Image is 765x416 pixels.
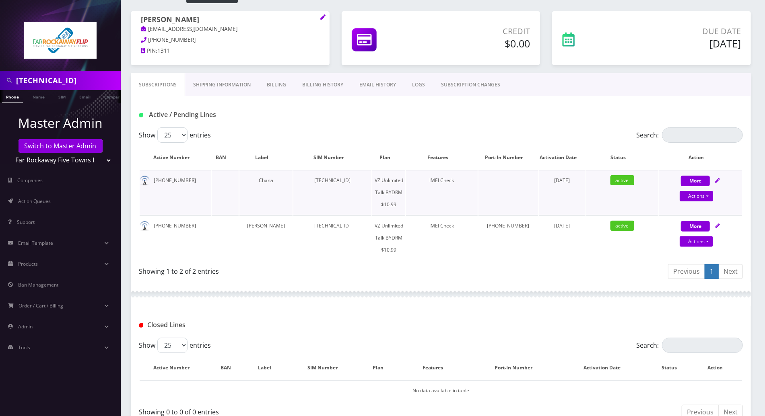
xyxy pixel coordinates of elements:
div: IMEI Check [406,174,477,186]
p: Credit [431,25,530,37]
a: Actions [680,191,713,201]
th: BAN: activate to sort column ascending [212,356,247,379]
img: Far Rockaway Five Towns Flip [24,22,97,59]
a: EMAIL HISTORY [351,73,404,96]
th: Plan: activate to sort column ascending [364,356,400,379]
select: Showentries [157,127,188,143]
a: 1 [705,264,719,279]
a: SUBSCRIPTION CHANGES [433,73,508,96]
img: Active / Pending Lines [139,113,143,117]
span: [DATE] [555,177,570,184]
span: Order / Cart / Billing [19,302,64,309]
span: active [610,221,634,231]
th: BAN: activate to sort column ascending [212,146,238,169]
h5: [DATE] [626,37,741,49]
a: Billing History [294,73,351,96]
div: Showing 1 to 2 of 2 entries [139,263,435,276]
td: No data available in table [140,380,742,401]
a: [EMAIL_ADDRESS][DOMAIN_NAME] [141,25,238,33]
th: Features: activate to sort column ascending [406,146,477,169]
label: Show entries [139,127,211,143]
span: [PHONE_NUMBER] [148,36,196,43]
span: 1311 [157,47,170,54]
th: Action : activate to sort column ascending [697,356,742,379]
th: Status: activate to sort column ascending [651,356,696,379]
a: Previous [668,264,705,279]
td: [PHONE_NUMBER] [140,170,211,215]
span: active [610,175,634,185]
td: [PERSON_NAME] [239,215,293,260]
div: IMEI Check [406,220,477,232]
h1: [PERSON_NAME] [141,15,320,25]
th: Plan: activate to sort column ascending [372,146,405,169]
button: More [681,176,710,186]
th: Active Number: activate to sort column descending [140,356,211,379]
input: Search: [662,127,743,143]
a: Billing [259,73,294,96]
img: default.png [140,221,150,231]
a: SIM [54,90,70,102]
label: Show entries [139,338,211,353]
span: Email Template [18,240,53,246]
span: Products [18,260,38,267]
a: Email [75,90,95,102]
th: Active Number: activate to sort column ascending [140,146,211,169]
th: Activation Date: activate to sort column ascending [563,356,650,379]
th: SIM Number: activate to sort column ascending [290,356,363,379]
td: [TECHNICAL_ID] [293,215,371,260]
td: VZ Unlimited Talk BYDRM $10.99 [372,215,405,260]
th: SIM Number: activate to sort column ascending [293,146,371,169]
a: PIN: [141,47,157,55]
td: Chana [239,170,293,215]
input: Search: [662,338,743,353]
a: Next [718,264,743,279]
a: Shipping Information [185,73,259,96]
input: Search in Company [16,73,119,88]
span: Companies [18,177,43,184]
span: Admin [18,323,33,330]
th: Status: activate to sort column ascending [586,146,658,169]
td: [PHONE_NUMBER] [140,215,211,260]
th: Action: activate to sort column ascending [659,146,742,169]
td: VZ Unlimited Talk BYDRM $10.99 [372,170,405,215]
th: Activation Date: activate to sort column ascending [539,146,586,169]
span: Ban Management [18,281,58,288]
th: Label: activate to sort column ascending [248,356,289,379]
img: default.png [140,176,150,186]
h5: $0.00 [431,37,530,49]
img: Closed Lines [139,323,143,328]
select: Showentries [157,338,188,353]
a: Company [100,90,127,102]
h1: Closed Lines [139,321,332,329]
a: Subscriptions [131,73,185,96]
label: Search: [636,127,743,143]
th: Port-In Number: activate to sort column ascending [478,146,538,169]
a: LOGS [404,73,433,96]
span: Action Queues [18,198,51,205]
a: Switch to Master Admin [19,139,103,153]
th: Features: activate to sort column ascending [401,356,472,379]
span: [DATE] [555,222,570,229]
h1: Active / Pending Lines [139,111,332,119]
button: More [681,221,710,232]
td: [PHONE_NUMBER] [478,215,538,260]
th: Port-In Number: activate to sort column ascending [473,356,561,379]
span: Support [17,219,35,225]
a: Actions [680,236,713,247]
a: Name [29,90,49,102]
td: [TECHNICAL_ID] [293,170,371,215]
span: Tools [18,344,30,351]
label: Search: [636,338,743,353]
p: Due Date [626,25,741,37]
a: Phone [2,90,23,103]
th: Label: activate to sort column ascending [239,146,293,169]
